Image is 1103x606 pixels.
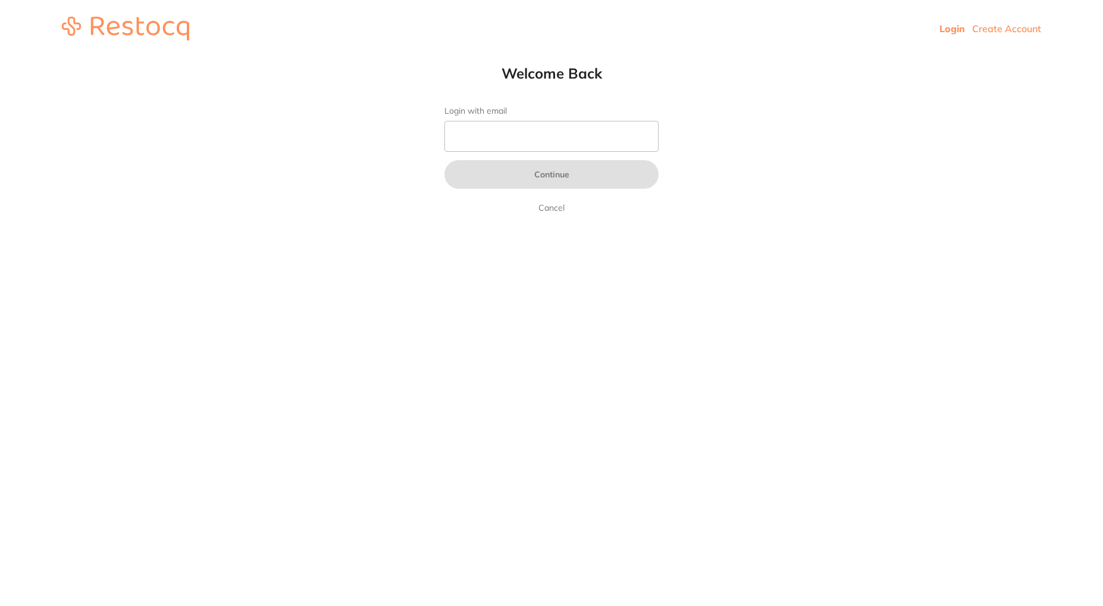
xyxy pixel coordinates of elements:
button: Continue [444,160,659,189]
label: Login with email [444,106,659,116]
a: Create Account [972,23,1041,35]
a: Cancel [536,201,567,215]
h1: Welcome Back [421,64,682,82]
img: restocq_logo.svg [62,17,189,40]
a: Login [939,23,965,35]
